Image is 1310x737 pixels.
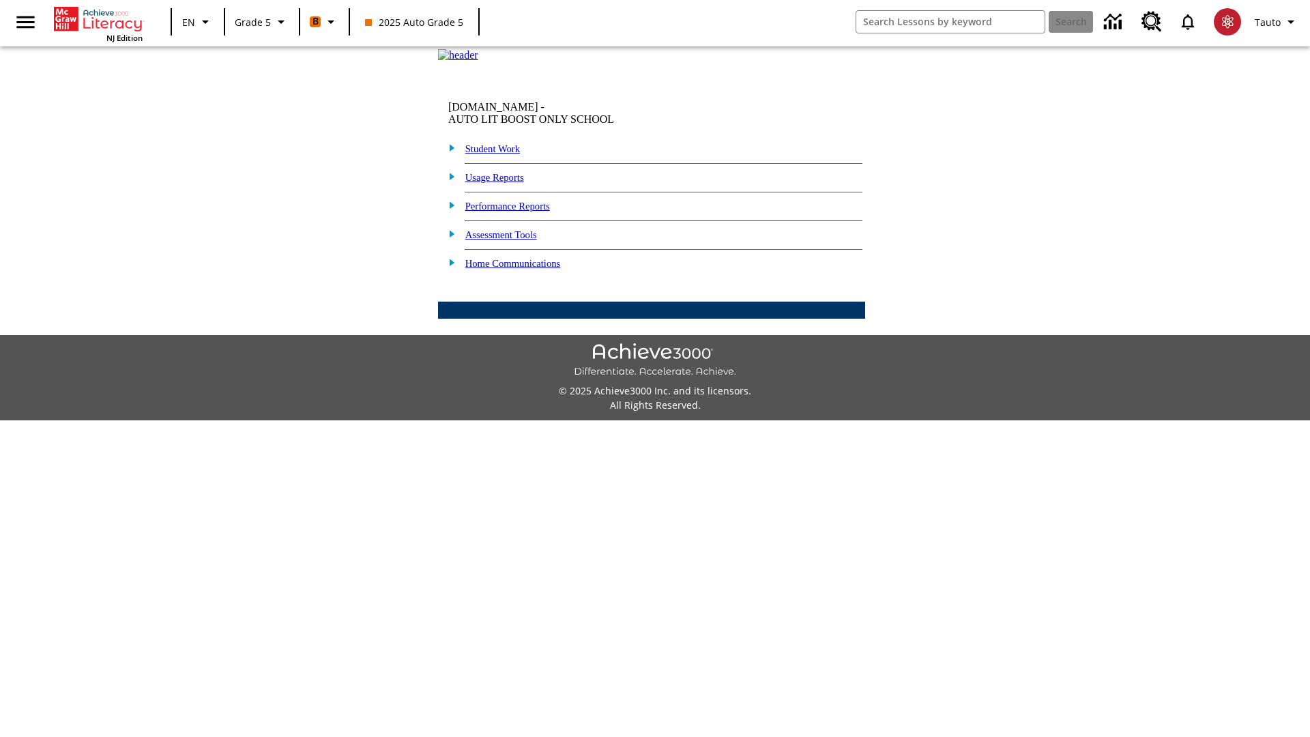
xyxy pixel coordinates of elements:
[441,141,456,154] img: plus.gif
[465,201,550,212] a: Performance Reports
[365,15,463,29] span: 2025 Auto Grade 5
[1096,3,1133,41] a: Data Center
[441,256,456,268] img: plus.gif
[235,15,271,29] span: Grade 5
[1133,3,1170,40] a: Resource Center, Will open in new tab
[438,49,478,61] img: header
[182,15,195,29] span: EN
[574,343,736,378] img: Achieve3000 Differentiate Accelerate Achieve
[229,10,295,34] button: Grade: Grade 5, Select a grade
[465,172,524,183] a: Usage Reports
[1170,4,1206,40] a: Notifications
[304,10,345,34] button: Boost Class color is orange. Change class color
[465,229,537,240] a: Assessment Tools
[856,11,1045,33] input: search field
[312,13,319,30] span: B
[441,170,456,182] img: plus.gif
[1255,15,1281,29] span: Tauto
[1249,10,1305,34] button: Profile/Settings
[465,143,520,154] a: Student Work
[441,199,456,211] img: plus.gif
[465,258,561,269] a: Home Communications
[54,4,143,43] div: Home
[1214,8,1241,35] img: avatar image
[176,10,220,34] button: Language: EN, Select a language
[441,227,456,240] img: plus.gif
[448,101,699,126] td: [DOMAIN_NAME] -
[1206,4,1249,40] button: Select a new avatar
[5,2,46,42] button: Open side menu
[106,33,143,43] span: NJ Edition
[448,113,614,125] nobr: AUTO LIT BOOST ONLY SCHOOL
